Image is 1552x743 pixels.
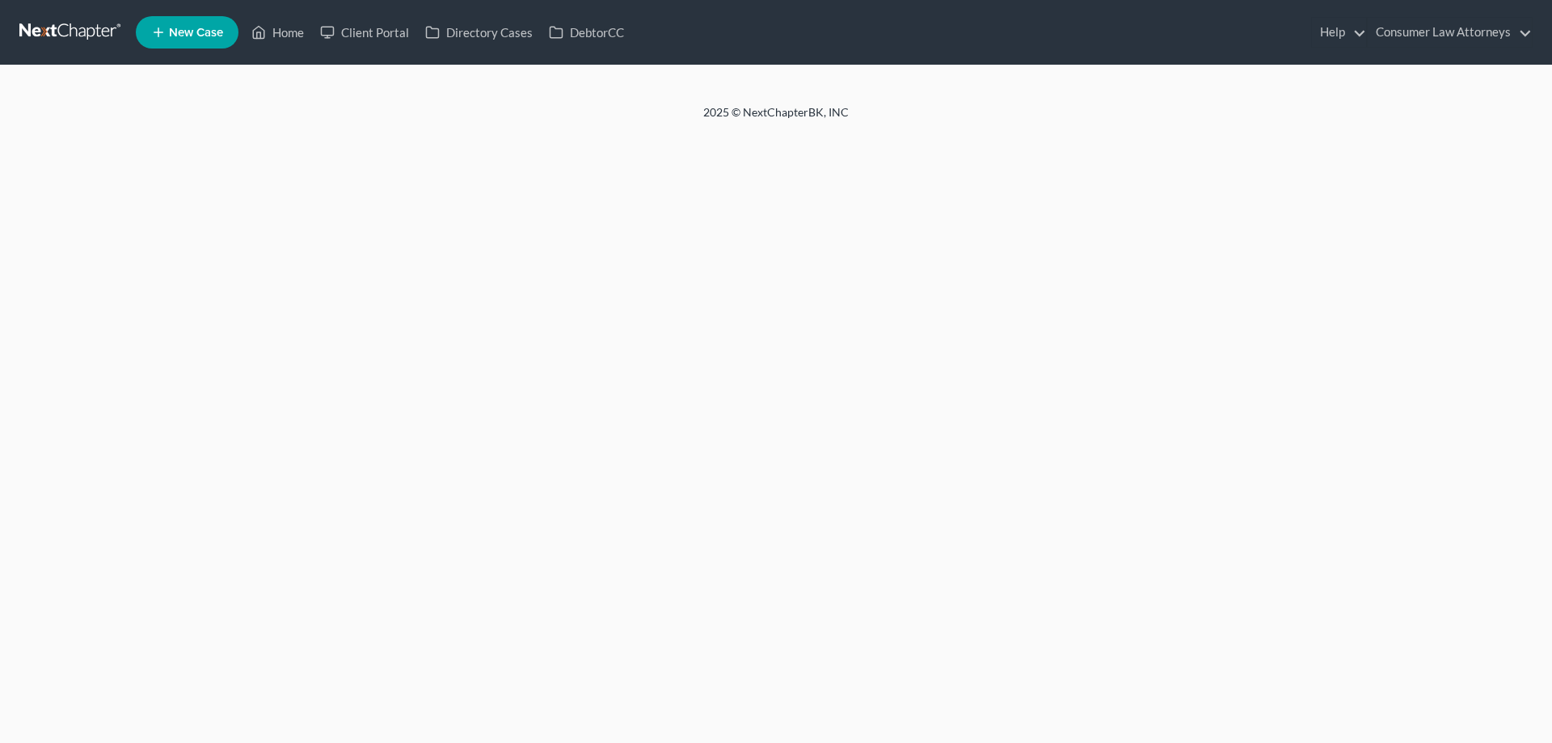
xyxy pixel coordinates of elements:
[312,18,417,47] a: Client Portal
[136,16,238,49] new-legal-case-button: New Case
[243,18,312,47] a: Home
[541,18,632,47] a: DebtorCC
[315,104,1237,133] div: 2025 © NextChapterBK, INC
[417,18,541,47] a: Directory Cases
[1312,18,1366,47] a: Help
[1368,18,1532,47] a: Consumer Law Attorneys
